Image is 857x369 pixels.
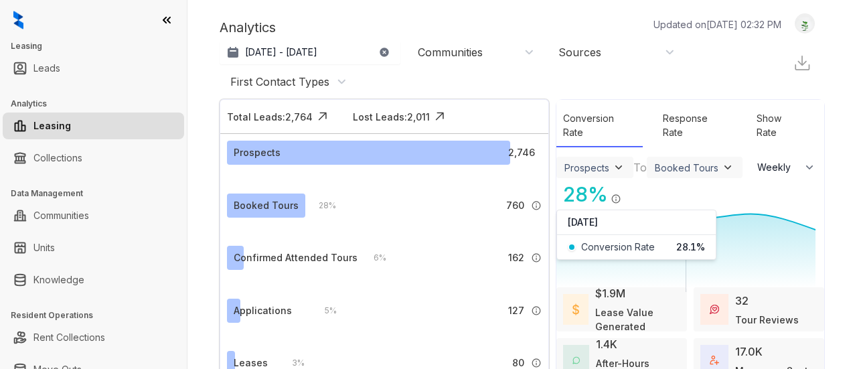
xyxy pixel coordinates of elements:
[11,40,187,52] h3: Leasing
[795,17,814,31] img: UserAvatar
[531,358,542,368] img: Info
[556,179,608,210] div: 28 %
[33,234,55,261] a: Units
[234,145,281,160] div: Prospects
[710,305,719,314] img: TourReviews
[227,110,313,124] div: Total Leads: 2,764
[531,305,542,316] img: Info
[611,194,621,204] img: Info
[531,200,542,211] img: Info
[305,198,336,213] div: 28 %
[653,17,781,31] p: Updated on [DATE] 02:32 PM
[11,309,187,321] h3: Resident Operations
[531,252,542,263] img: Info
[234,198,299,213] div: Booked Tours
[710,356,719,365] img: TotalFum
[735,313,799,327] div: Tour Reviews
[508,250,524,265] span: 162
[621,181,641,202] img: Click Icon
[572,303,580,315] img: LeaseValue
[33,55,60,82] a: Leads
[757,161,798,174] span: Weekly
[595,305,680,334] div: Lease Value Generated
[33,324,105,351] a: Rent Collections
[564,162,609,173] div: Prospects
[506,198,524,213] span: 760
[353,110,430,124] div: Lost Leads: 2,011
[558,45,601,60] div: Sources
[33,267,84,293] a: Knowledge
[3,324,184,351] li: Rent Collections
[360,250,386,265] div: 6 %
[656,104,736,147] div: Response Rate
[595,285,625,301] div: $1.9M
[33,202,89,229] a: Communities
[220,17,276,38] p: Analytics
[430,106,450,127] img: Click Icon
[3,55,184,82] li: Leads
[750,104,811,147] div: Show Rate
[3,113,184,139] li: Leasing
[220,40,400,64] button: [DATE] - [DATE]
[11,188,187,200] h3: Data Management
[418,45,483,60] div: Communities
[230,74,329,89] div: First Contact Types
[313,106,333,127] img: Click Icon
[3,145,184,171] li: Collections
[612,161,625,174] img: ViewFilterArrow
[749,155,824,179] button: Weekly
[572,356,580,364] img: AfterHoursConversations
[735,344,763,360] div: 17.0K
[508,145,535,160] span: 2,746
[508,303,524,318] span: 127
[11,98,187,110] h3: Analytics
[33,113,71,139] a: Leasing
[735,293,749,309] div: 32
[596,336,617,352] div: 1.4K
[311,303,337,318] div: 5 %
[13,11,23,29] img: logo
[3,234,184,261] li: Units
[556,104,643,147] div: Conversion Rate
[633,159,647,175] div: To
[245,46,317,59] p: [DATE] - [DATE]
[655,162,718,173] div: Booked Tours
[3,267,184,293] li: Knowledge
[3,202,184,229] li: Communities
[234,250,358,265] div: Confirmed Attended Tours
[721,161,734,174] img: ViewFilterArrow
[793,54,811,72] img: Download
[33,145,82,171] a: Collections
[234,303,292,318] div: Applications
